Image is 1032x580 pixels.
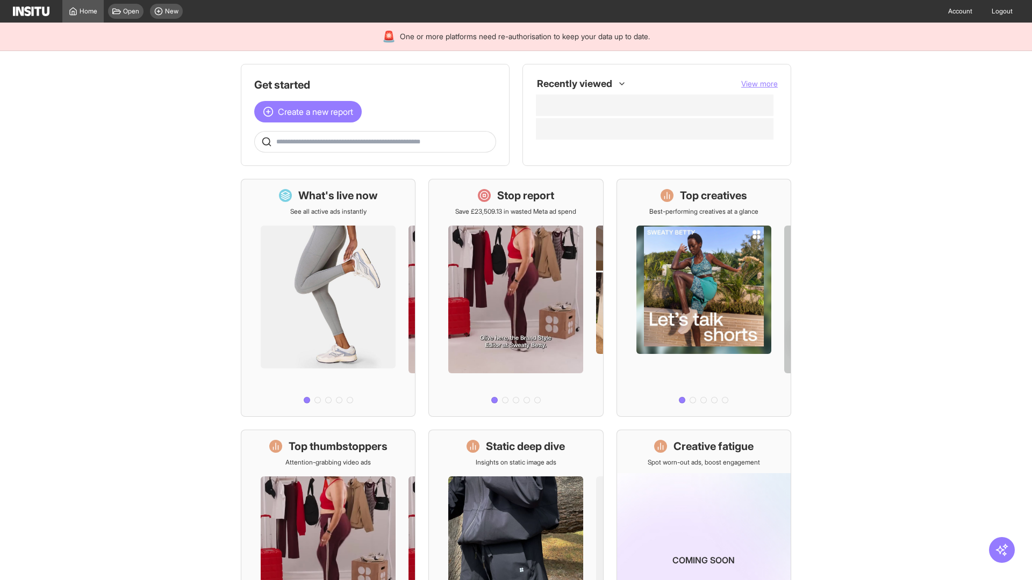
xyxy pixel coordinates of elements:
button: Create a new report [254,101,362,122]
h1: Top thumbstoppers [289,439,388,454]
span: Create a new report [278,105,353,118]
h1: Static deep dive [486,439,565,454]
div: 🚨 [382,29,396,44]
span: New [165,7,178,16]
p: See all active ads instantly [290,207,367,216]
p: Best-performing creatives at a glance [649,207,758,216]
span: Open [123,7,139,16]
h1: Top creatives [680,188,747,203]
button: View more [741,78,778,89]
h1: What's live now [298,188,378,203]
a: Top creativesBest-performing creatives at a glance [617,179,791,417]
img: Logo [13,6,49,16]
span: View more [741,79,778,88]
p: Attention-grabbing video ads [285,458,371,467]
span: Home [80,7,97,16]
span: One or more platforms need re-authorisation to keep your data up to date. [400,31,650,42]
h1: Stop report [497,188,554,203]
h1: Get started [254,77,496,92]
a: What's live nowSee all active ads instantly [241,179,415,417]
p: Insights on static image ads [476,458,556,467]
p: Save £23,509.13 in wasted Meta ad spend [455,207,576,216]
a: Stop reportSave £23,509.13 in wasted Meta ad spend [428,179,603,417]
